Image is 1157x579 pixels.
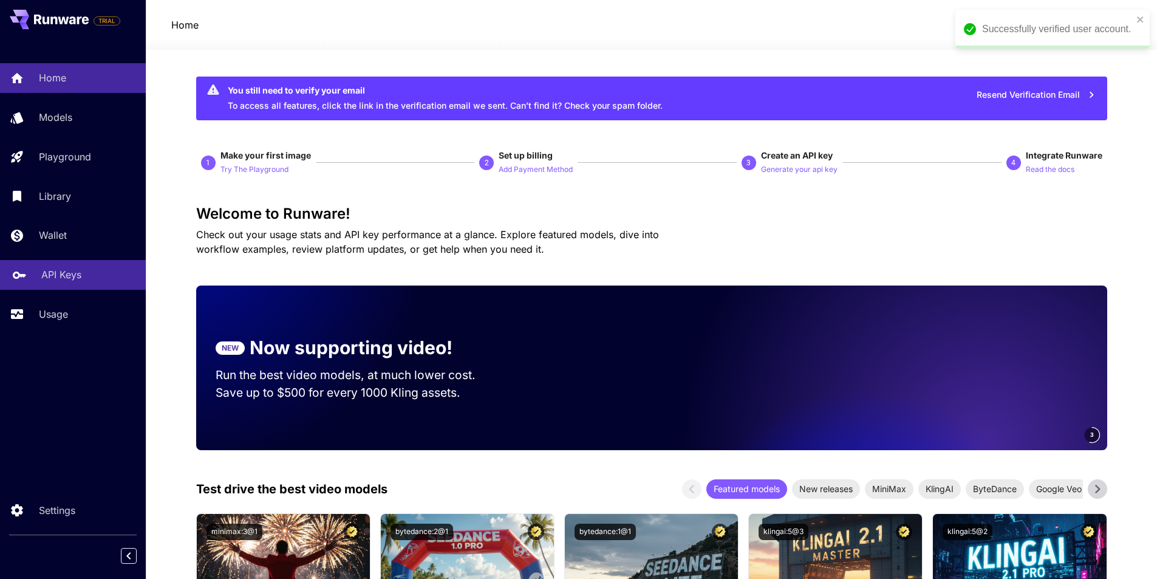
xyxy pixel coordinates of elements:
[499,164,573,176] p: Add Payment Method
[1026,150,1102,160] span: Integrate Runware
[792,482,860,495] span: New releases
[344,524,360,540] button: Certified Model – Vetted for best performance and includes a commercial license.
[216,384,499,402] p: Save up to $500 for every 1000 Kling assets.
[39,307,68,321] p: Usage
[216,366,499,384] p: Run the best video models, at much lower cost.
[206,157,210,168] p: 1
[499,162,573,176] button: Add Payment Method
[966,479,1024,499] div: ByteDance
[746,157,751,168] p: 3
[171,18,199,32] nav: breadcrumb
[499,150,553,160] span: Set up billing
[865,482,913,495] span: MiniMax
[228,84,663,97] div: You still need to verify your email
[196,480,387,498] p: Test drive the best video models
[206,524,262,540] button: minimax:3@1
[39,70,66,85] p: Home
[1026,164,1074,176] p: Read the docs
[94,16,120,26] span: TRIAL
[220,162,288,176] button: Try The Playground
[171,18,199,32] a: Home
[121,548,137,564] button: Collapse sidebar
[761,164,838,176] p: Generate your api key
[1026,162,1074,176] button: Read the docs
[896,524,912,540] button: Certified Model – Vetted for best performance and includes a commercial license.
[220,150,311,160] span: Make your first image
[228,80,663,117] div: To access all features, click the link in the verification email we sent. Can’t find it? Check yo...
[918,479,961,499] div: KlingAI
[1080,524,1097,540] button: Certified Model – Vetted for best performance and includes a commercial license.
[94,13,120,28] span: Add your payment card to enable full platform functionality.
[982,22,1133,36] div: Successfully verified user account.
[41,267,81,282] p: API Keys
[759,524,808,540] button: klingai:5@3
[761,150,833,160] span: Create an API key
[39,149,91,164] p: Playground
[943,524,992,540] button: klingai:5@2
[39,503,75,518] p: Settings
[761,162,838,176] button: Generate your api key
[250,334,452,361] p: Now supporting video!
[1029,482,1089,495] span: Google Veo
[220,164,288,176] p: Try The Playground
[1136,15,1145,24] button: close
[865,479,913,499] div: MiniMax
[706,479,787,499] div: Featured models
[712,524,728,540] button: Certified Model – Vetted for best performance and includes a commercial license.
[1029,479,1089,499] div: Google Veo
[528,524,544,540] button: Certified Model – Vetted for best performance and includes a commercial license.
[918,482,961,495] span: KlingAI
[39,110,72,125] p: Models
[970,83,1102,108] button: Resend Verification Email
[485,157,489,168] p: 2
[706,482,787,495] span: Featured models
[39,228,67,242] p: Wallet
[391,524,453,540] button: bytedance:2@1
[1090,430,1094,439] span: 3
[130,545,146,567] div: Collapse sidebar
[1011,157,1015,168] p: 4
[196,228,659,255] span: Check out your usage stats and API key performance at a glance. Explore featured models, dive int...
[792,479,860,499] div: New releases
[222,343,239,354] p: NEW
[966,482,1024,495] span: ByteDance
[39,189,71,204] p: Library
[196,205,1107,222] h3: Welcome to Runware!
[575,524,636,540] button: bytedance:1@1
